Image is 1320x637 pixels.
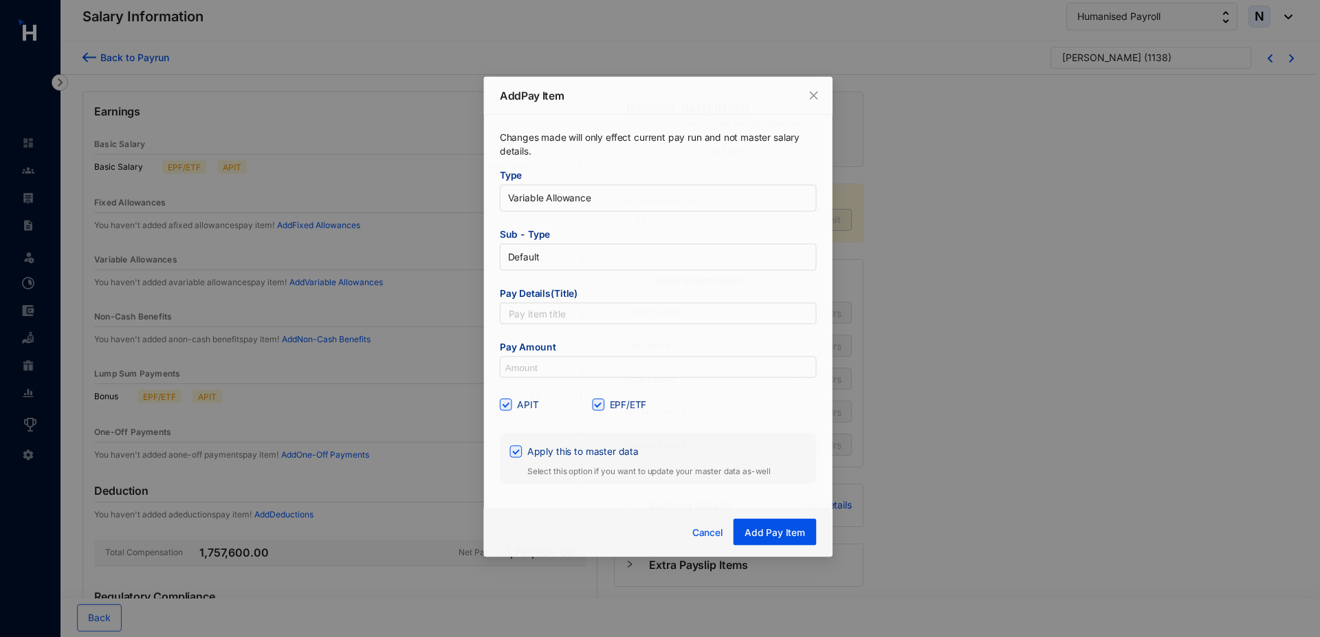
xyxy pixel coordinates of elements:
span: Variable Allowance [506,187,814,208]
span: Cancel [695,533,727,548]
input: Amount [498,360,822,382]
span: Pay Details(Title) [498,288,822,304]
p: Select this option if you want to update your master data as-well [508,468,812,484]
span: Add Pay Item [749,533,811,547]
span: EPF/ETF [605,401,654,416]
span: APIT [510,401,543,416]
p: Add Pay Item [498,84,822,100]
span: Sub - Type [498,227,822,244]
span: close [814,87,825,98]
button: Close [812,85,827,100]
span: Type [498,167,822,183]
p: Changes made will only effect current pay run and not master salary details. [498,128,822,167]
button: Add Pay Item [737,526,822,553]
input: Pay item title [498,304,822,326]
span: Default [506,247,814,268]
span: Pay Amount [498,343,822,359]
button: Cancel [685,526,737,554]
span: Apply this to master data [520,449,646,465]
